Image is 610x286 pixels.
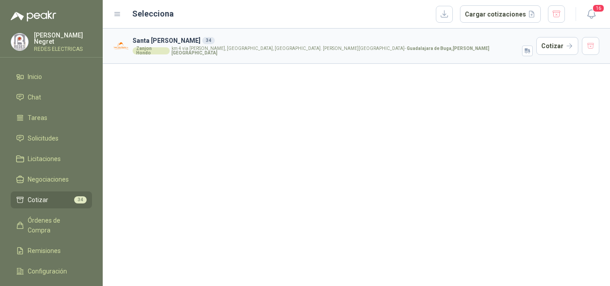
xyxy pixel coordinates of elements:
a: Órdenes de Compra [11,212,92,239]
span: Tareas [28,113,47,123]
span: Remisiones [28,246,61,256]
button: Cargar cotizaciones [460,5,541,23]
button: 16 [583,6,599,22]
h3: Santa [PERSON_NAME] [133,36,533,46]
a: Tareas [11,109,92,126]
img: Company Logo [11,33,28,50]
button: Cotizar [536,37,578,55]
strong: Guadalajara de Buga , [PERSON_NAME][GEOGRAPHIC_DATA] [171,46,489,55]
div: Zanjon Hondo [133,47,170,54]
a: Chat [11,89,92,106]
a: Remisiones [11,242,92,259]
span: Órdenes de Compra [28,216,84,235]
a: Negociaciones [11,171,92,188]
a: Solicitudes [11,130,92,147]
a: Cotizar34 [11,191,92,208]
span: Licitaciones [28,154,61,164]
span: Cotizar [28,195,48,205]
span: Negociaciones [28,174,69,184]
h2: Selecciona [132,8,174,20]
span: Chat [28,92,41,102]
img: Company Logo [113,38,129,54]
p: [PERSON_NAME] Negret [34,32,92,45]
span: 16 [592,4,605,12]
p: REDES ELECTRICAS [34,46,92,52]
img: Logo peakr [11,11,56,21]
div: 34 [202,37,215,44]
span: 34 [74,196,87,203]
a: Licitaciones [11,150,92,167]
a: Configuración [11,263,92,280]
span: Configuración [28,266,67,276]
span: Solicitudes [28,133,58,143]
p: km 4 via [PERSON_NAME], [GEOGRAPHIC_DATA], [GEOGRAPHIC_DATA]. [PERSON_NAME][GEOGRAPHIC_DATA] - [171,46,520,55]
a: Inicio [11,68,92,85]
span: Inicio [28,72,42,82]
